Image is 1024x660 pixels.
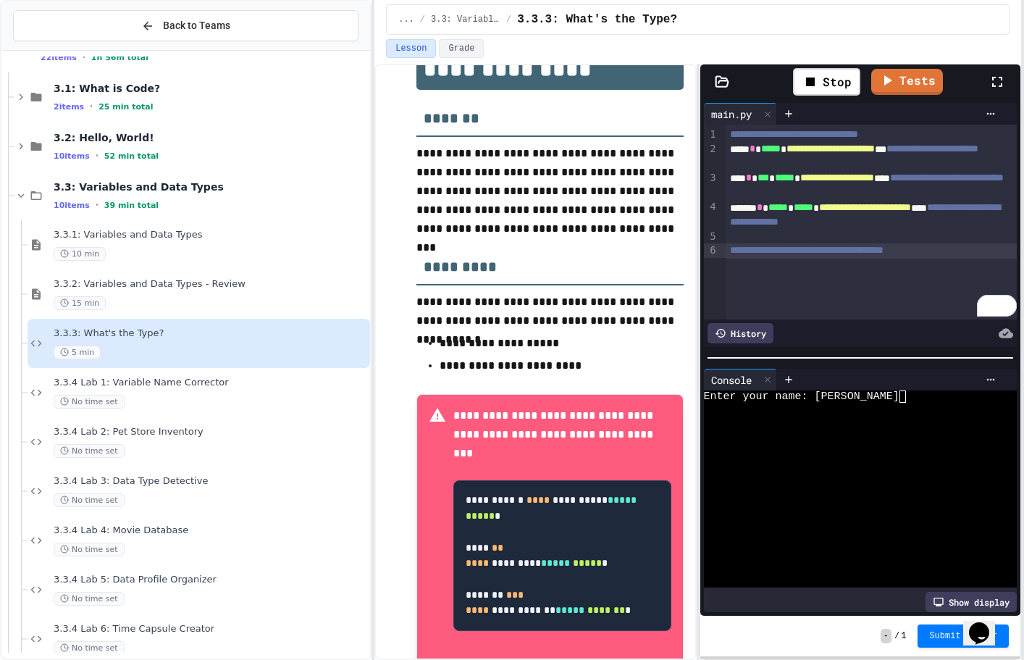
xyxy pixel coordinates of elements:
[704,369,777,390] div: Console
[54,592,125,606] span: No time set
[54,641,125,655] span: No time set
[963,602,1010,646] iframe: chat widget
[54,247,106,261] span: 10 min
[83,51,85,63] span: •
[54,346,101,359] span: 5 min
[54,278,367,291] span: 3.3.2: Variables and Data Types - Review
[41,53,77,62] span: 22 items
[54,201,90,210] span: 10 items
[54,131,367,144] span: 3.2: Hello, World!
[704,390,899,403] span: Enter your name: [PERSON_NAME]
[398,14,414,25] span: ...
[929,630,997,642] span: Submit Answer
[54,493,125,507] span: No time set
[704,200,718,229] div: 4
[54,395,125,409] span: No time set
[54,377,367,389] span: 3.3.4 Lab 1: Variable Name Corrector
[96,150,98,162] span: •
[54,327,367,340] span: 3.3.3: What's the Type?
[54,623,367,635] span: 3.3.4 Lab 6: Time Capsule Creator
[91,53,148,62] span: 1h 56m total
[726,125,1017,319] div: To enrich screen reader interactions, please activate Accessibility in Grammarly extension settings
[439,39,484,58] button: Grade
[96,199,98,211] span: •
[704,372,759,388] div: Console
[90,101,93,112] span: •
[54,102,84,112] span: 2 items
[54,151,90,161] span: 10 items
[881,629,891,643] span: -
[901,630,906,642] span: 1
[431,14,500,25] span: 3.3: Variables and Data Types
[704,128,718,142] div: 1
[54,229,367,241] span: 3.3.1: Variables and Data Types
[894,630,899,642] span: /
[54,296,106,310] span: 15 min
[13,10,358,41] button: Back to Teams
[98,102,153,112] span: 25 min total
[54,543,125,556] span: No time set
[506,14,511,25] span: /
[420,14,425,25] span: /
[704,243,718,258] div: 6
[704,106,759,122] div: main.py
[386,39,436,58] button: Lesson
[54,475,367,488] span: 3.3.4 Lab 3: Data Type Detective
[54,82,367,95] span: 3.1: What is Code?
[54,180,367,193] span: 3.3: Variables and Data Types
[926,592,1017,612] div: Show display
[54,426,367,438] span: 3.3.4 Lab 2: Pet Store Inventory
[704,103,777,125] div: main.py
[704,142,718,171] div: 2
[104,201,159,210] span: 39 min total
[104,151,159,161] span: 52 min total
[517,11,677,28] span: 3.3.3: What's the Type?
[871,69,943,95] a: Tests
[163,18,230,33] span: Back to Teams
[54,574,367,586] span: 3.3.4 Lab 5: Data Profile Organizer
[793,68,860,96] div: Stop
[54,525,367,537] span: 3.3.4 Lab 4: Movie Database
[918,625,1009,648] button: Submit Answer
[704,230,718,244] div: 5
[704,171,718,200] div: 3
[708,323,773,343] div: History
[54,444,125,458] span: No time set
